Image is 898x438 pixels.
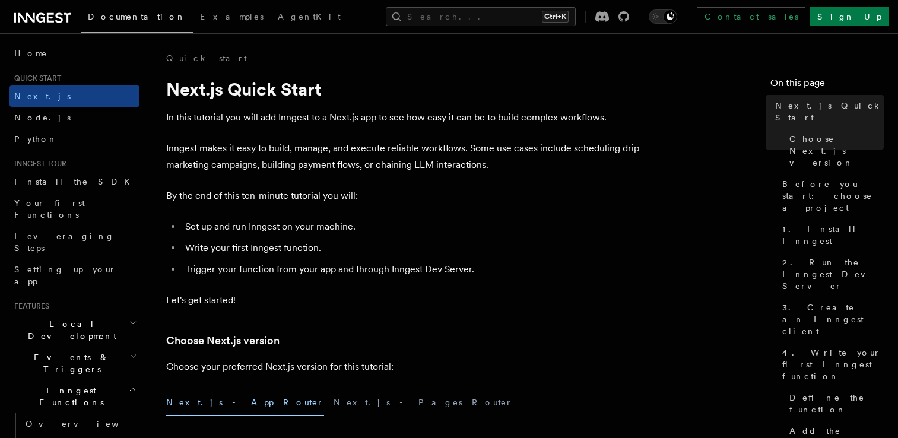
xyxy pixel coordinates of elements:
[9,159,66,169] span: Inngest tour
[14,47,47,59] span: Home
[542,11,569,23] kbd: Ctrl+K
[789,133,884,169] span: Choose Next.js version
[778,252,884,297] a: 2. Run the Inngest Dev Server
[386,7,576,26] button: Search...Ctrl+K
[9,43,139,64] a: Home
[785,128,884,173] a: Choose Next.js version
[778,173,884,218] a: Before you start: choose a project
[9,74,61,83] span: Quick start
[9,192,139,226] a: Your first Functions
[9,347,139,380] button: Events & Triggers
[9,380,139,413] button: Inngest Functions
[166,389,324,416] button: Next.js - App Router
[9,318,129,342] span: Local Development
[782,347,884,382] span: 4. Write your first Inngest function
[782,178,884,214] span: Before you start: choose a project
[775,100,884,123] span: Next.js Quick Start
[9,351,129,375] span: Events & Triggers
[789,392,884,415] span: Define the function
[770,76,884,95] h4: On this page
[649,9,677,24] button: Toggle dark mode
[782,223,884,247] span: 1. Install Inngest
[182,240,641,256] li: Write your first Inngest function.
[9,171,139,192] a: Install the SDK
[9,301,49,311] span: Features
[14,134,58,144] span: Python
[9,385,128,408] span: Inngest Functions
[26,419,148,429] span: Overview
[166,52,247,64] a: Quick start
[81,4,193,33] a: Documentation
[14,231,115,253] span: Leveraging Steps
[88,12,186,21] span: Documentation
[334,389,513,416] button: Next.js - Pages Router
[166,109,641,126] p: In this tutorial you will add Inngest to a Next.js app to see how easy it can be to build complex...
[14,113,71,122] span: Node.js
[778,218,884,252] a: 1. Install Inngest
[782,301,884,337] span: 3. Create an Inngest client
[166,78,641,100] h1: Next.js Quick Start
[782,256,884,292] span: 2. Run the Inngest Dev Server
[14,198,85,220] span: Your first Functions
[182,218,641,235] li: Set up and run Inngest on your machine.
[200,12,264,21] span: Examples
[9,226,139,259] a: Leveraging Steps
[14,91,71,101] span: Next.js
[9,259,139,292] a: Setting up your app
[193,4,271,32] a: Examples
[697,7,805,26] a: Contact sales
[9,85,139,107] a: Next.js
[770,95,884,128] a: Next.js Quick Start
[21,413,139,434] a: Overview
[810,7,889,26] a: Sign Up
[271,4,348,32] a: AgentKit
[778,342,884,387] a: 4. Write your first Inngest function
[9,107,139,128] a: Node.js
[9,128,139,150] a: Python
[166,332,280,349] a: Choose Next.js version
[778,297,884,342] a: 3. Create an Inngest client
[278,12,341,21] span: AgentKit
[785,387,884,420] a: Define the function
[166,292,641,309] p: Let's get started!
[166,188,641,204] p: By the end of this ten-minute tutorial you will:
[14,177,137,186] span: Install the SDK
[166,140,641,173] p: Inngest makes it easy to build, manage, and execute reliable workflows. Some use cases include sc...
[166,358,641,375] p: Choose your preferred Next.js version for this tutorial:
[14,265,116,286] span: Setting up your app
[182,261,641,278] li: Trigger your function from your app and through Inngest Dev Server.
[9,313,139,347] button: Local Development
